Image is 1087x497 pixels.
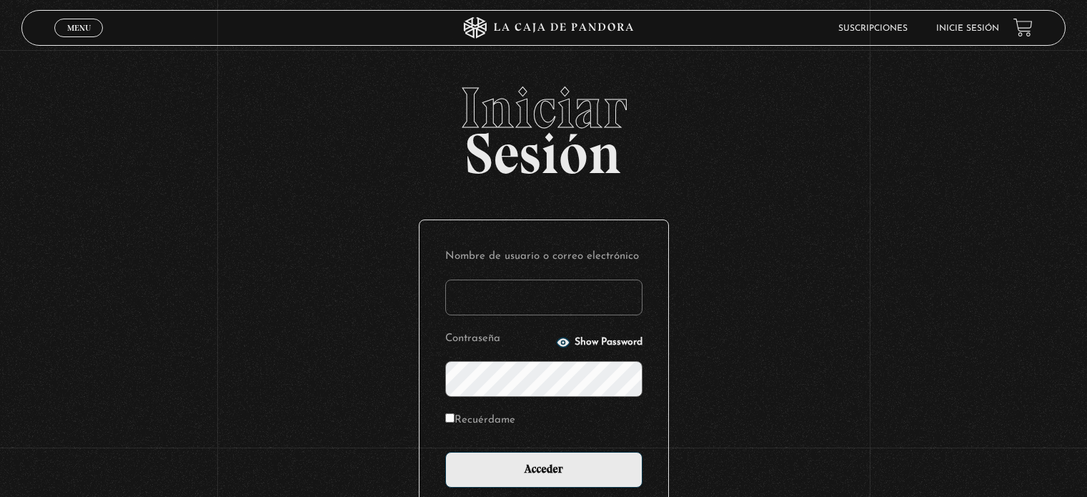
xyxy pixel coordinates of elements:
[67,24,91,32] span: Menu
[1013,18,1033,37] a: View your shopping cart
[838,24,908,33] a: Suscripciones
[445,410,515,432] label: Recuérdame
[21,79,1065,171] h2: Sesión
[445,246,642,268] label: Nombre de usuario o correo electrónico
[62,36,96,46] span: Cerrar
[21,79,1065,137] span: Iniciar
[556,335,642,350] button: Show Password
[445,328,552,350] label: Contraseña
[575,338,642,348] span: Show Password
[936,24,999,33] a: Inicie sesión
[445,452,642,488] input: Acceder
[445,413,455,423] input: Recuérdame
